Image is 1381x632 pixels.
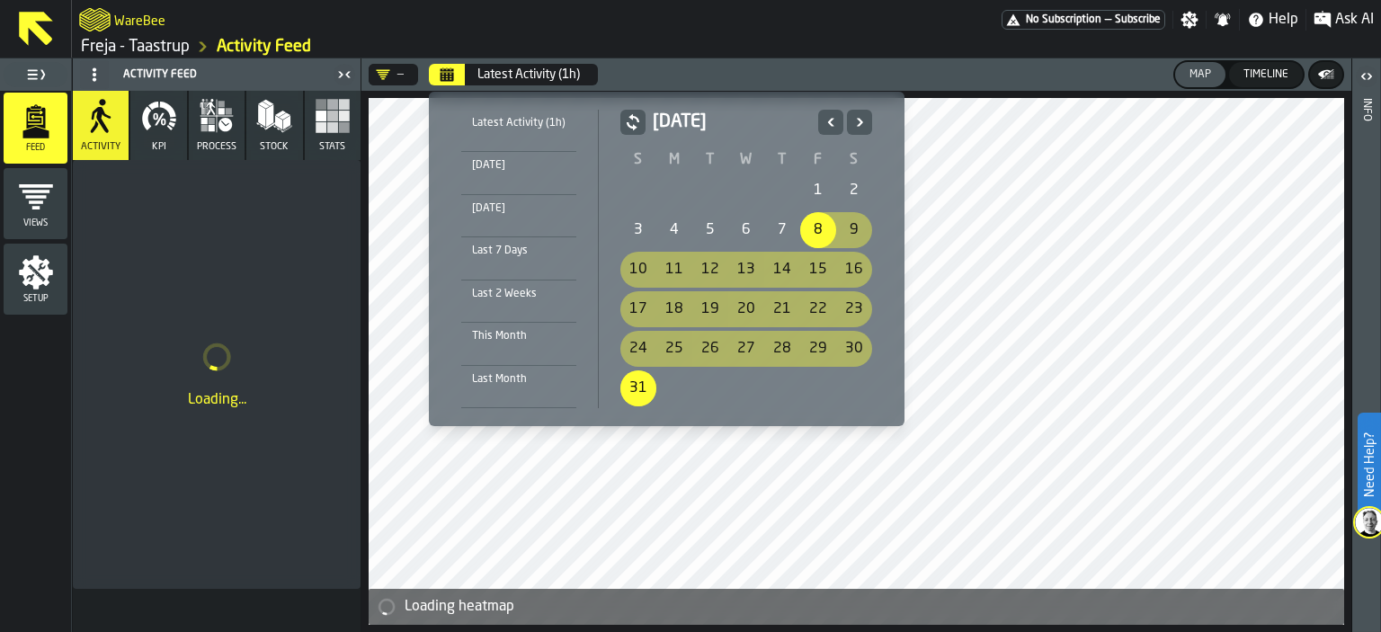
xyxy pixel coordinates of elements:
div: Friday, August 29, 2025 selected [800,331,836,367]
div: Thursday, August 14, 2025 selected [764,252,800,288]
div: 6 [728,212,764,248]
button: Previous [818,110,843,135]
div: Friday, August 1, 2025 [800,173,836,209]
div: Saturday, August 23, 2025 selected [836,291,872,327]
div: 26 [692,331,728,367]
div: 10 [620,252,656,288]
div: 9 [836,212,872,248]
div: Last 2 Weeks [461,284,576,304]
div: Saturday, August 9, 2025 selected [836,212,872,248]
th: S [620,149,656,171]
th: S [836,149,872,171]
div: 16 [836,252,872,288]
table: August 2025 [620,149,872,408]
div: Friday, August 8, 2025 selected [800,212,836,248]
div: 20 [728,291,764,327]
div: 18 [656,291,692,327]
div: Monday, August 11, 2025 selected [656,252,692,288]
div: 2 [836,173,872,209]
th: M [656,149,692,171]
div: Wednesday, August 20, 2025 selected [728,291,764,327]
div: 24 [620,331,656,367]
th: T [764,149,800,171]
div: Tuesday, August 12, 2025 selected [692,252,728,288]
div: 27 [728,331,764,367]
div: Thursday, August 28, 2025 selected [764,331,800,367]
div: Sunday, August 24, 2025 selected [620,331,656,367]
div: 5 [692,212,728,248]
div: [DATE] [461,199,576,218]
div: This Month [461,326,576,346]
div: Last Month [461,369,576,389]
div: 22 [800,291,836,327]
div: Friday, August 15, 2025 selected [800,252,836,288]
div: 13 [728,252,764,288]
div: Saturday, August 30, 2025 selected [836,331,872,367]
div: Monday, August 18, 2025 selected [656,291,692,327]
div: 21 [764,291,800,327]
div: Sunday, August 10, 2025 selected [620,252,656,288]
div: Thursday, August 21, 2025 selected [764,291,800,327]
th: W [728,149,764,171]
div: 14 [764,252,800,288]
div: 29 [800,331,836,367]
label: Need Help? [1359,414,1379,515]
div: 15 [800,252,836,288]
div: 17 [620,291,656,327]
div: Friday, August 22, 2025 selected [800,291,836,327]
div: Sunday, August 17, 2025 selected [620,291,656,327]
div: Select date range Select date range [443,106,890,412]
div: Sunday, August 3, 2025 [620,212,656,248]
div: 30 [836,331,872,367]
div: 11 [656,252,692,288]
div: 31 [620,370,656,406]
div: Tuesday, August 5, 2025 [692,212,728,248]
div: Wednesday, August 6, 2025 [728,212,764,248]
div: Tuesday, August 26, 2025 selected [692,331,728,367]
h2: [DATE] [653,110,811,135]
div: Thursday, August 7, 2025 [764,212,800,248]
div: 1 [800,173,836,209]
div: [DATE] [461,156,576,175]
div: 23 [836,291,872,327]
div: 12 [692,252,728,288]
div: Sunday, August 31, 2025 selected [620,370,656,406]
div: 28 [764,331,800,367]
div: Last 7 Days [461,241,576,261]
div: 8 [800,212,836,248]
button: Next [847,110,872,135]
div: Saturday, August 16, 2025 selected [836,252,872,288]
div: 3 [620,212,656,248]
div: Monday, August 4, 2025 [656,212,692,248]
div: Tuesday, August 19, 2025 selected [692,291,728,327]
div: August 2025 [620,110,872,408]
div: Monday, August 25, 2025 selected [656,331,692,367]
div: 7 [764,212,800,248]
th: T [692,149,728,171]
div: Wednesday, August 27, 2025 selected [728,331,764,367]
div: Saturday, August 2, 2025 [836,173,872,209]
div: 4 [656,212,692,248]
button: button- [620,110,646,135]
div: 25 [656,331,692,367]
div: Wednesday, August 13, 2025 selected [728,252,764,288]
div: Latest Activity (1h) [461,113,576,133]
th: F [800,149,836,171]
div: 19 [692,291,728,327]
